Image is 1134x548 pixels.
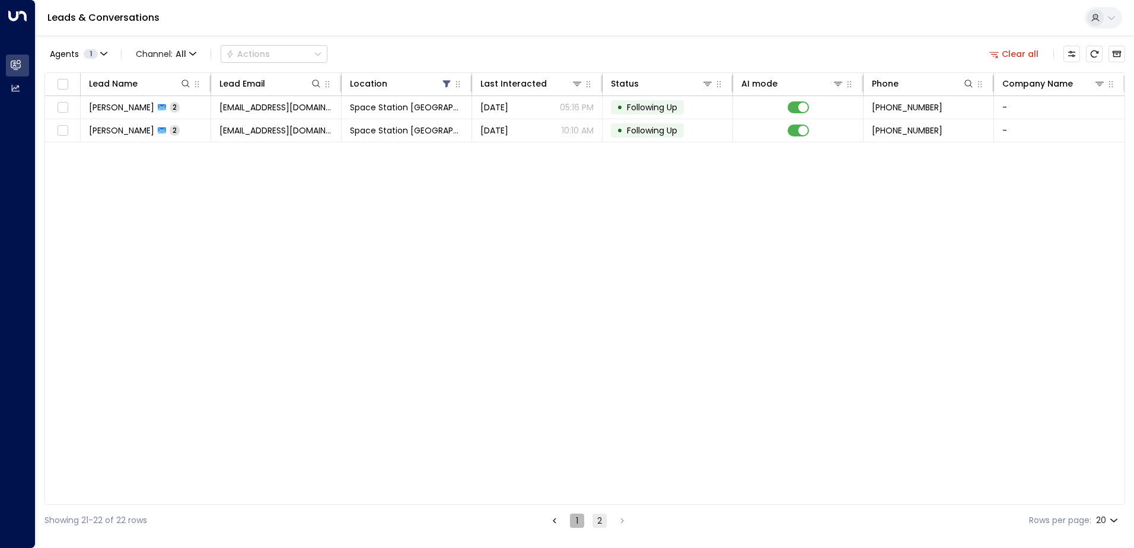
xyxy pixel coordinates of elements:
[994,96,1125,119] td: -
[994,119,1125,142] td: -
[350,77,453,91] div: Location
[226,49,270,59] div: Actions
[47,11,160,24] a: Leads & Conversations
[89,125,154,136] span: Tracey Norwood
[617,120,623,141] div: •
[219,77,322,91] div: Lead Email
[570,514,584,528] button: Go to page 1
[1063,46,1080,62] button: Customize
[55,123,70,138] span: Toggle select row
[170,125,180,135] span: 2
[44,514,147,527] div: Showing 21-22 of 22 rows
[1002,77,1106,91] div: Company Name
[611,77,713,91] div: Status
[176,49,186,59] span: All
[480,77,583,91] div: Last Interacted
[741,77,844,91] div: AI mode
[480,125,508,136] span: Aug 01, 2025
[131,46,201,62] button: Channel:All
[627,125,677,136] span: Following Up
[562,125,594,136] p: 10:10 AM
[1086,46,1103,62] span: Refresh
[89,77,138,91] div: Lead Name
[219,101,333,113] span: clivehallifax@gmail.com
[1029,514,1091,527] label: Rows per page:
[480,77,547,91] div: Last Interacted
[872,77,974,91] div: Phone
[170,102,180,112] span: 2
[547,514,562,528] button: Go to previous page
[55,100,70,115] span: Toggle select row
[84,49,98,59] span: 1
[611,77,639,91] div: Status
[221,45,327,63] button: Actions
[219,125,333,136] span: tnbg0151@gmail.com
[617,97,623,117] div: •
[131,46,201,62] span: Channel:
[350,77,387,91] div: Location
[547,513,630,528] nav: pagination navigation
[593,514,607,528] button: page 2
[350,101,463,113] span: Space Station Solihull
[480,101,508,113] span: Aug 13, 2025
[1002,77,1073,91] div: Company Name
[560,101,594,113] p: 05:16 PM
[627,101,677,113] span: Following Up
[219,77,265,91] div: Lead Email
[50,50,79,58] span: Agents
[44,46,112,62] button: Agents1
[1096,512,1120,529] div: 20
[55,77,70,92] span: Toggle select all
[221,45,327,63] div: Button group with a nested menu
[741,77,778,91] div: AI mode
[89,101,154,113] span: Clive Hallifax
[872,125,942,136] span: +447958011649
[1108,46,1125,62] button: Archived Leads
[89,77,192,91] div: Lead Name
[985,46,1044,62] button: Clear all
[872,101,942,113] span: +447500406132
[872,77,899,91] div: Phone
[350,125,463,136] span: Space Station Solihull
